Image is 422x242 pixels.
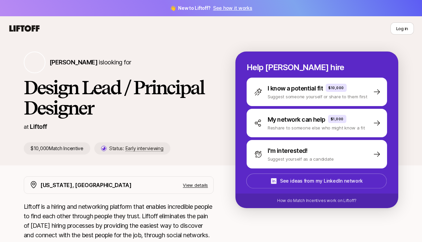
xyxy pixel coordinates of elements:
p: $10,000 [328,85,344,90]
p: Help [PERSON_NAME] hire [247,63,387,72]
span: Early interviewing [126,145,164,152]
button: Log in [390,22,414,35]
p: $1,000 [331,116,344,122]
a: Liftoff [30,123,47,130]
p: Reshare to someone else who might know a fit [268,124,365,131]
span: 👋 New to Liftoff? [170,4,252,12]
p: I'm interested! [268,146,308,156]
p: My network can help [268,115,325,124]
button: See ideas from my LinkedIn network [246,174,387,188]
span: [PERSON_NAME] [50,59,97,66]
p: Status: [109,144,164,153]
p: See ideas from my LinkedIn network [280,177,362,185]
p: is looking for [50,58,131,67]
p: View details [183,182,208,188]
p: How do Match Incentives work on Liftoff? [277,198,357,204]
p: [US_STATE], [GEOGRAPHIC_DATA] [40,181,132,189]
p: at [24,122,28,131]
a: See how it works [213,5,252,11]
p: I know a potential fit [268,84,323,93]
h1: Design Lead / Principal Designer [24,77,214,118]
p: Suggest someone yourself or share to them first [268,93,367,100]
p: Suggest yourself as a candidate [268,156,334,162]
p: $10,000 Match Incentive [24,142,90,155]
